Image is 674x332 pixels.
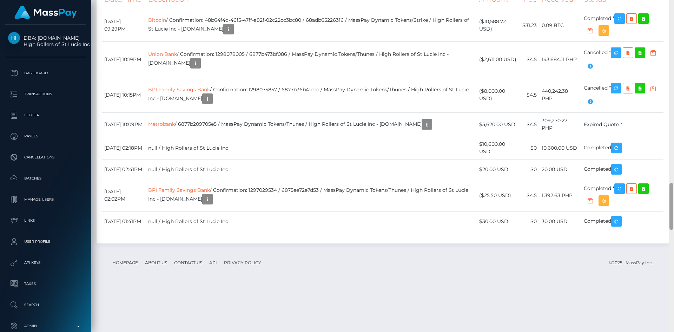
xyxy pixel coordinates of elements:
td: Cancelled * [581,42,663,77]
p: Links [8,215,83,226]
td: ($25.50 USD) [477,179,520,212]
a: Taxes [5,275,86,293]
td: Completed * [581,179,663,212]
a: Payees [5,128,86,145]
a: Cancellations [5,149,86,166]
td: $4.5 [520,179,539,212]
a: Manage Users [5,191,86,208]
img: High Rollers of St Lucie Inc [8,32,20,44]
a: Dashboard [5,64,86,82]
a: Union Bank [148,51,177,57]
td: $0 [520,136,539,160]
a: API Keys [5,254,86,272]
p: User Profile [8,236,83,247]
td: $31.23 [520,9,539,42]
td: [DATE] 10:09PM [102,113,146,136]
a: Metrobank [148,121,175,127]
p: Taxes [8,279,83,289]
p: Transactions [8,89,83,99]
td: Expired Quote * [581,113,663,136]
td: 440,242.38 PHP [539,77,581,113]
a: Contact Us [171,257,205,268]
td: / Confirmation: 1297029534 / 6875ee72e7d53 / MassPay Dynamic Tokens/Thunes / High Rollers of St L... [146,179,477,212]
p: Payees [8,131,83,142]
td: 20.00 USD [539,160,581,179]
p: API Keys [8,258,83,268]
a: Search [5,296,86,314]
p: Ledger [8,110,83,121]
td: $20.00 USD [477,160,520,179]
td: Cancelled * [581,77,663,113]
td: $4.5 [520,113,539,136]
td: Completed [581,160,663,179]
a: API [206,257,220,268]
p: Manage Users [8,194,83,205]
td: $4.5 [520,77,539,113]
p: Cancellations [8,152,83,163]
td: [DATE] 01:41PM [102,212,146,231]
a: BPI Family Savings Bank [148,86,210,93]
a: User Profile [5,233,86,250]
td: 1,392.63 PHP [539,179,581,212]
td: [DATE] 02:02PM [102,179,146,212]
td: $5,620.00 USD [477,113,520,136]
td: 30.00 USD [539,212,581,231]
a: About Us [142,257,170,268]
td: null / High Rollers of St Lucie Inc [146,136,477,160]
td: [DATE] 02:41PM [102,160,146,179]
p: Search [8,300,83,310]
td: $4.5 [520,42,539,77]
img: MassPay Logo [14,6,77,19]
td: ($2,611.00 USD) [477,42,520,77]
a: Batches [5,170,86,187]
td: / Confirmation: 1298078005 / 6877b473bf086 / MassPay Dynamic Tokens/Thunes / High Rollers of St L... [146,42,477,77]
p: Admin [8,321,83,331]
td: / Confirmation: 1298075857 / 6877b36b41ecc / MassPay Dynamic Tokens/Thunes / High Rollers of St L... [146,77,477,113]
a: Links [5,212,86,229]
td: 0.09 BTC [539,9,581,42]
a: Privacy Policy [221,257,264,268]
td: null / High Rollers of St Lucie Inc [146,160,477,179]
td: ($10,588.72 USD) [477,9,520,42]
a: Bitcoin [148,17,166,23]
td: $0 [520,160,539,179]
a: Transactions [5,85,86,103]
td: [DATE] 10:15PM [102,77,146,113]
td: Completed * [581,9,663,42]
p: Batches [8,173,83,184]
td: [DATE] 02:18PM [102,136,146,160]
td: null / High Rollers of St Lucie Inc [146,212,477,231]
td: [DATE] 10:19PM [102,42,146,77]
td: ($8,000.00 USD) [477,77,520,113]
td: $10,600.00 USD [477,136,520,160]
p: Dashboard [8,68,83,78]
td: Completed [581,212,663,231]
div: © 2025 , MassPay Inc. [609,259,658,267]
td: / Confirmation: 48b64f4d-46f5-47ff-a82f-02c22cc3bc80 / 68adb65226316 / MassPay Dynamic Tokens/Str... [146,9,477,42]
td: $0 [520,212,539,231]
a: Ledger [5,106,86,124]
td: Completed [581,136,663,160]
span: DBA: [DOMAIN_NAME] High Rollers of St Lucie Inc [5,35,86,47]
td: $30.00 USD [477,212,520,231]
td: 309,270.27 PHP [539,113,581,136]
td: / 6877b209705e5 / MassPay Dynamic Tokens/Thunes / High Rollers of St Lucie Inc - [DOMAIN_NAME] [146,113,477,136]
td: 10,600.00 USD [539,136,581,160]
td: [DATE] 09:29PM [102,9,146,42]
a: BPI Family Savings Bank [148,187,210,193]
a: Homepage [110,257,141,268]
td: 143,684.11 PHP [539,42,581,77]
